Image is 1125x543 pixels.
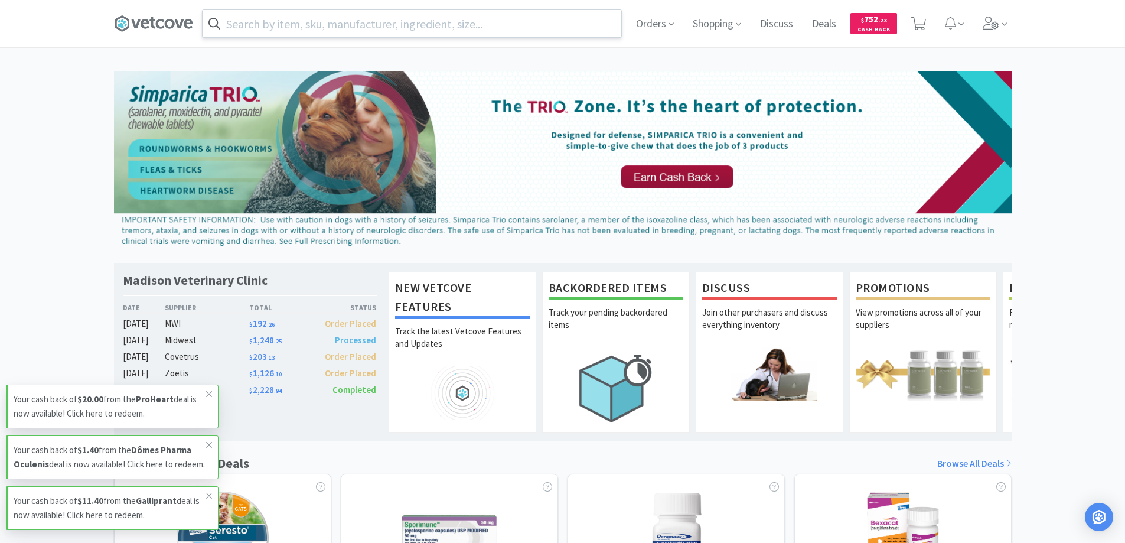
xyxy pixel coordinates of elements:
[249,318,275,329] span: 192
[165,317,249,331] div: MWI
[542,272,690,433] a: Backordered ItemsTrack your pending backordered items
[274,387,282,395] span: . 94
[123,366,165,381] div: [DATE]
[123,383,165,397] div: [DATE]
[856,278,990,300] h1: Promotions
[249,384,282,395] span: 2,228
[123,272,268,289] h1: Madison Veterinary Clinic
[123,317,165,331] div: [DATE]
[325,368,376,379] span: Order Placed
[850,8,897,40] a: $752.23Cash Back
[313,302,377,313] div: Status
[123,317,377,331] a: [DATE]MWI$192.26Order Placed
[702,306,837,347] p: Join other purchasers and discuss everything inventory
[807,19,841,30] a: Deals
[123,366,377,381] a: [DATE]Zoetis$1,126.10Order Placed
[123,383,377,397] a: [DATE]MWI$2,228.94Completed
[165,350,249,364] div: Covetrus
[857,27,890,34] span: Cash Back
[165,366,249,381] div: Zoetis
[114,71,1012,251] img: d2d77c193a314c21b65cb967bbf24cd3_44.png
[861,17,864,24] span: $
[937,456,1012,472] a: Browse All Deals
[549,347,683,428] img: hero_backorders.png
[123,350,165,364] div: [DATE]
[249,368,282,379] span: 1,126
[77,495,103,506] strong: $11.40
[325,351,376,362] span: Order Placed
[861,14,887,25] span: 752
[1085,503,1113,531] div: Open Intercom Messenger
[856,306,990,347] p: View promotions across all of your suppliers
[249,351,275,362] span: 203
[14,392,206,421] p: Your cash back of from the deal is now available! Click here to redeem.
[249,354,253,362] span: $
[549,278,683,300] h1: Backordered Items
[123,350,377,364] a: [DATE]Covetrus$203.13Order Placed
[249,302,313,313] div: Total
[332,384,376,395] span: Completed
[249,321,253,329] span: $
[389,272,536,433] a: New Vetcove FeaturesTrack the latest Vetcove Features and Updates
[136,394,174,405] strong: ProHeart
[274,370,282,378] span: . 10
[165,383,249,397] div: MWI
[696,272,843,433] a: DiscussJoin other purchasers and discuss everything inventory
[123,333,165,347] div: [DATE]
[136,495,177,506] strong: Galliprant
[77,444,99,456] strong: $1.40
[878,17,887,24] span: . 23
[249,337,253,345] span: $
[395,366,530,420] img: hero_feature_roadmap.png
[755,19,798,30] a: Discuss
[702,347,837,401] img: hero_discuss.png
[549,306,683,347] p: Track your pending backordered items
[123,302,165,313] div: Date
[249,370,253,378] span: $
[249,334,282,346] span: 1,248
[395,278,530,319] h1: New Vetcove Features
[123,333,377,347] a: [DATE]Midwest$1,248.25Processed
[14,494,206,522] p: Your cash back of from the deal is now available! Click here to redeem.
[165,302,249,313] div: Supplier
[267,354,275,362] span: . 13
[203,10,621,37] input: Search by item, sku, manufacturer, ingredient, size...
[702,278,837,300] h1: Discuss
[335,334,376,346] span: Processed
[395,325,530,366] p: Track the latest Vetcove Features and Updates
[274,337,282,345] span: . 25
[249,387,253,395] span: $
[14,443,206,472] p: Your cash back of from the deal is now available! Click here to redeem.
[77,394,103,405] strong: $20.00
[267,321,275,329] span: . 26
[165,333,249,347] div: Midwest
[325,318,376,329] span: Order Placed
[849,272,997,433] a: PromotionsView promotions across all of your suppliers
[856,347,990,401] img: hero_promotions.png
